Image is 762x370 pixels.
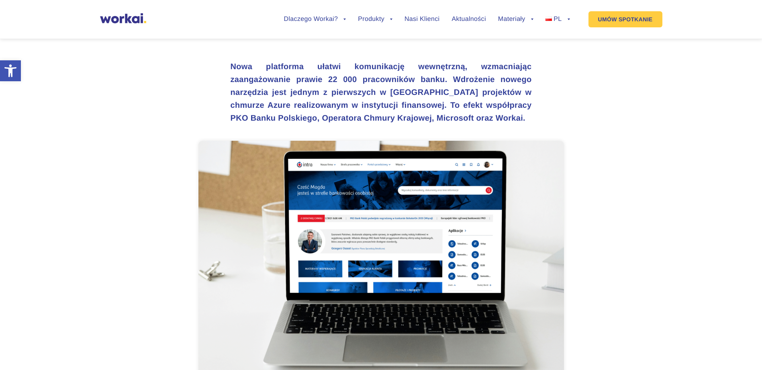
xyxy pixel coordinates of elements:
[545,16,570,23] a: PL
[404,16,439,23] a: Nasi Klienci
[588,11,662,27] a: UMÓW SPOTKANIE
[231,62,532,84] strong: Nowa platforma ułatwi komunikację wewnętrzną, wzmacniając zaangażowanie prawie 22 000 pracowników...
[451,16,486,23] a: Aktualności
[284,16,346,23] a: Dlaczego Workai?
[498,16,533,23] a: Materiały
[358,16,392,23] a: Produkty
[554,16,562,23] span: PL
